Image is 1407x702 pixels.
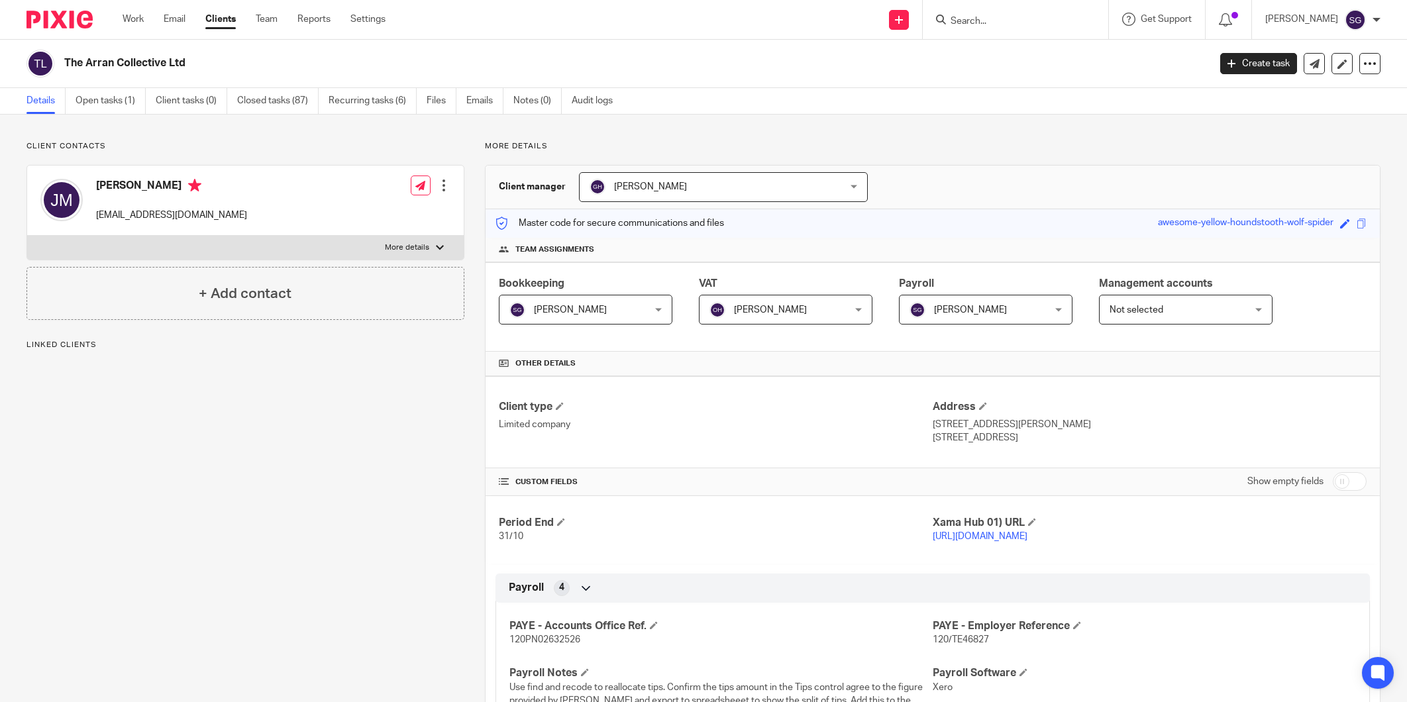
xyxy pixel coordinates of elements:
span: Get Support [1141,15,1192,24]
a: Work [123,13,144,26]
a: Clients [205,13,236,26]
span: Not selected [1110,305,1163,315]
img: svg%3E [590,179,605,195]
h4: PAYE - Accounts Office Ref. [509,619,933,633]
a: Reports [297,13,331,26]
a: Open tasks (1) [76,88,146,114]
span: Payroll [509,581,544,595]
h4: Payroll Software [933,666,1356,680]
img: svg%3E [509,302,525,318]
label: Show empty fields [1247,475,1324,488]
span: Xero [933,683,953,692]
h4: Xama Hub 01) URL [933,516,1367,530]
input: Search [949,16,1068,28]
p: Limited company [499,418,933,431]
h4: Period End [499,516,933,530]
a: Closed tasks (87) [237,88,319,114]
div: awesome-yellow-houndstooth-wolf-spider [1158,216,1333,231]
a: Team [256,13,278,26]
span: [PERSON_NAME] [534,305,607,315]
a: Recurring tasks (6) [329,88,417,114]
span: Other details [515,358,576,369]
p: More details [485,141,1381,152]
a: Client tasks (0) [156,88,227,114]
span: [PERSON_NAME] [614,182,687,191]
span: Payroll [899,278,934,289]
img: svg%3E [910,302,925,318]
p: [STREET_ADDRESS] [933,431,1367,444]
p: [PERSON_NAME] [1265,13,1338,26]
i: Primary [188,179,201,192]
a: Files [427,88,456,114]
h2: The Arran Collective Ltd [64,56,973,70]
h3: Client manager [499,180,566,193]
span: Bookkeeping [499,278,564,289]
a: Notes (0) [513,88,562,114]
span: 120PN02632526 [509,635,580,644]
p: [EMAIL_ADDRESS][DOMAIN_NAME] [96,209,247,222]
h4: CUSTOM FIELDS [499,477,933,487]
span: [PERSON_NAME] [934,305,1007,315]
p: Client contacts [26,141,464,152]
img: svg%3E [40,179,83,221]
p: Linked clients [26,340,464,350]
span: [PERSON_NAME] [734,305,807,315]
p: [STREET_ADDRESS][PERSON_NAME] [933,418,1367,431]
span: Management accounts [1099,278,1213,289]
span: 4 [559,581,564,594]
h4: Client type [499,400,933,414]
a: Create task [1220,53,1297,74]
span: 31/10 [499,532,523,541]
a: Email [164,13,185,26]
img: Pixie [26,11,93,28]
h4: [PERSON_NAME] [96,179,247,195]
span: Team assignments [515,244,594,255]
a: Details [26,88,66,114]
a: Settings [350,13,386,26]
p: More details [385,242,429,253]
p: Master code for secure communications and files [495,217,724,230]
span: 120/TE46827 [933,635,989,644]
span: VAT [699,278,717,289]
a: [URL][DOMAIN_NAME] [933,532,1027,541]
img: svg%3E [1345,9,1366,30]
h4: Payroll Notes [509,666,933,680]
img: svg%3E [26,50,54,77]
h4: Address [933,400,1367,414]
h4: + Add contact [199,283,291,304]
h4: PAYE - Employer Reference [933,619,1356,633]
a: Audit logs [572,88,623,114]
a: Emails [466,88,503,114]
img: svg%3E [709,302,725,318]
